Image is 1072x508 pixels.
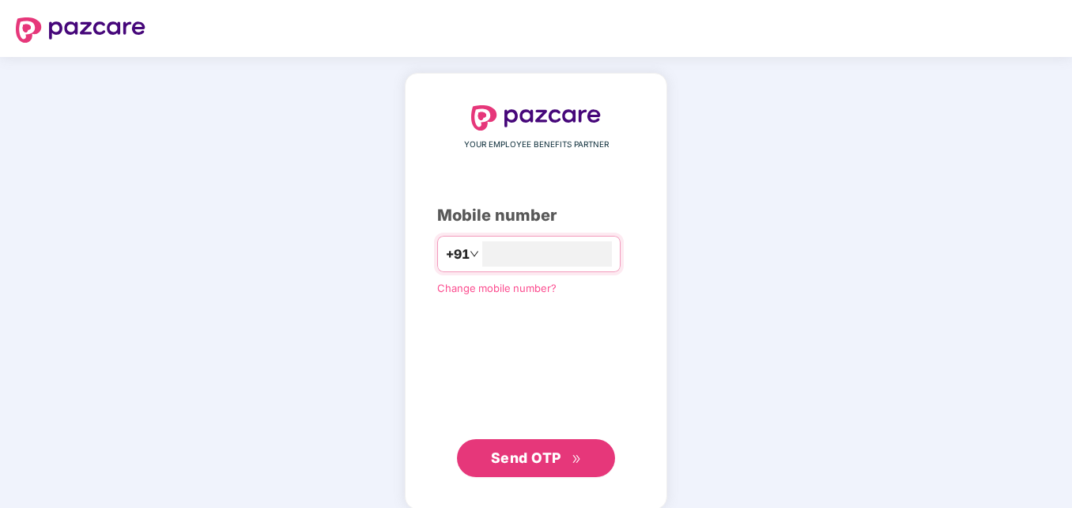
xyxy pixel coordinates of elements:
[491,449,561,466] span: Send OTP
[437,203,635,228] div: Mobile number
[16,17,145,43] img: logo
[471,105,601,131] img: logo
[470,249,479,259] span: down
[446,245,470,264] span: +91
[437,282,557,294] a: Change mobile number?
[572,454,582,464] span: double-right
[457,439,615,477] button: Send OTPdouble-right
[464,138,609,151] span: YOUR EMPLOYEE BENEFITS PARTNER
